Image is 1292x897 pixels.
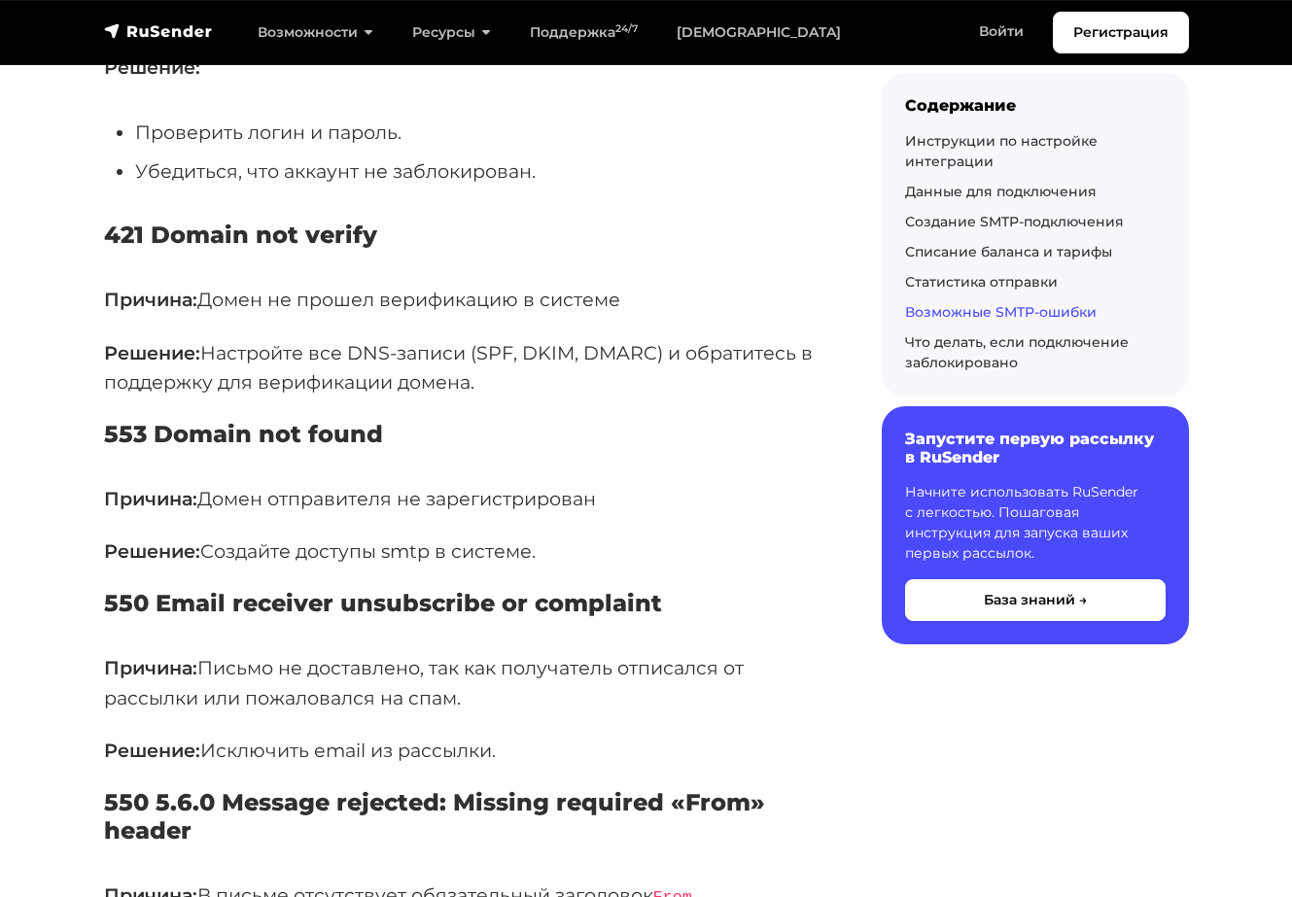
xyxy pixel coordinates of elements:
[510,13,657,52] a: Поддержка24/7
[104,653,820,712] p: Письмо не доставлено, так как получатель отписался от рассылки или пожаловался на спам.
[905,302,1097,320] a: Возможные SMTP-ошибки
[104,288,197,311] strong: Причина:
[905,131,1098,169] a: Инструкции по настройке интеграции
[238,13,393,52] a: Возможности
[882,405,1189,643] a: Запустите первую рассылку в RuSender Начните использовать RuSender с легкостью. Пошаговая инструк...
[104,285,820,315] p: Домен не прошел верификацию в системе
[905,96,1166,115] div: Содержание
[135,156,820,187] li: Убедиться, что аккаунт не заблокирован.
[104,338,820,397] p: Настройте все DNS-записи (SPF, DKIM, DMARC) и обратитесь в поддержку для верификации домена.
[905,429,1166,466] h6: Запустите первую рассылку в RuSender
[104,739,200,762] strong: Решение:
[615,22,638,35] sup: 24/7
[104,656,197,679] strong: Причина:
[905,242,1112,259] a: Списание баланса и тарифы
[905,182,1097,199] a: Данные для подключения
[104,421,820,449] h5: 553 Domain not found
[905,212,1124,229] a: Создание SMTP-подключения
[104,222,820,250] h5: 421 Domain not verify
[905,482,1166,564] p: Начните использовать RuSender с легкостью. Пошаговая инструкция для запуска ваших первых рассылок.
[135,118,820,148] li: Проверить логин и пароль.
[104,789,820,845] h5: 550 5.6.0 Message rejected: Missing required «From» header
[104,487,197,510] strong: Причина:
[104,736,820,766] p: Исключить email из рассылки.
[104,484,820,514] p: Домен отправителя не зарегистрирован
[905,332,1129,370] a: Что делать, если подключение заблокировано
[104,341,200,364] strong: Решение:
[905,579,1166,621] button: База знаний →
[104,536,820,567] p: Создайте доступы smtp в системе.
[104,55,200,79] strong: Решение:
[104,590,820,618] h5: 550 Email receiver unsubscribe or complaint
[657,13,860,52] a: [DEMOGRAPHIC_DATA]
[960,12,1043,52] a: Войти
[393,13,510,52] a: Ресурсы
[104,539,200,563] strong: Решение:
[1053,12,1189,53] a: Регистрация
[905,272,1058,290] a: Статистика отправки
[104,21,213,41] img: RuSender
